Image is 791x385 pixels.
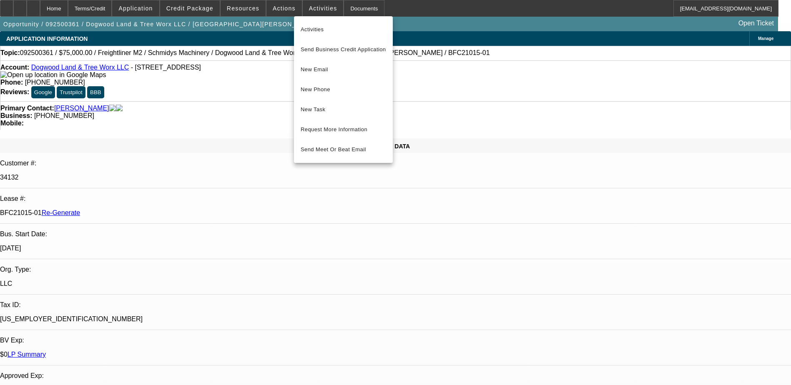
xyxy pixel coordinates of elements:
[301,65,386,75] span: New Email
[301,145,386,155] span: Send Meet Or Beat Email
[301,85,386,95] span: New Phone
[301,105,386,115] span: New Task
[301,125,386,135] span: Request More Information
[301,25,386,35] span: Activities
[301,45,386,55] span: Send Business Credit Application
